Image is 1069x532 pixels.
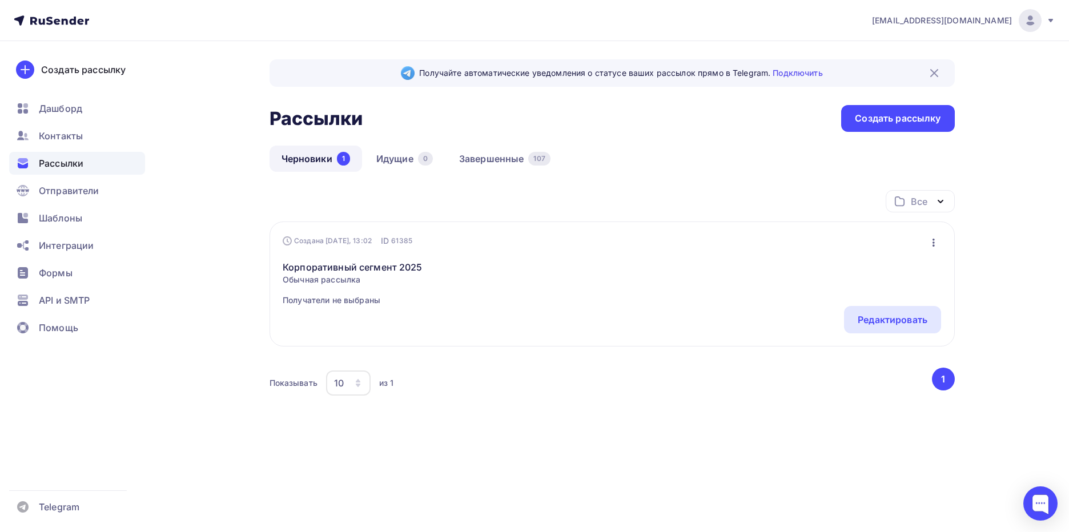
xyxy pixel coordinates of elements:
[528,152,550,166] div: 107
[9,97,145,120] a: Дашборд
[39,211,82,225] span: Шаблоны
[872,9,1055,32] a: [EMAIL_ADDRESS][DOMAIN_NAME]
[447,146,562,172] a: Завершенные107
[932,368,955,390] button: Go to page 1
[270,377,318,389] div: Показывать
[9,179,145,202] a: Отправители
[334,376,344,390] div: 10
[773,68,822,78] a: Подключить
[39,239,94,252] span: Интеграции
[418,152,433,166] div: 0
[886,190,955,212] button: Все
[270,146,362,172] a: Черновики1
[39,266,73,280] span: Формы
[872,15,1012,26] span: [EMAIL_ADDRESS][DOMAIN_NAME]
[270,107,363,130] h2: Рассылки
[855,112,941,125] div: Создать рассылку
[381,235,389,247] span: ID
[41,63,126,76] div: Создать рассылку
[364,146,445,172] a: Идущие0
[391,235,412,247] span: 61385
[9,207,145,229] a: Шаблоны
[930,368,955,390] ul: Pagination
[39,293,90,307] span: API и SMTP
[325,370,371,396] button: 10
[39,102,82,115] span: Дашборд
[9,261,145,284] a: Формы
[379,377,394,389] div: из 1
[9,124,145,147] a: Контакты
[858,313,927,327] div: Редактировать
[283,274,423,285] span: Обычная рассылка
[911,195,927,208] div: Все
[419,67,822,79] span: Получайте автоматические уведомления о статусе ваших рассылок прямо в Telegram.
[337,152,350,166] div: 1
[9,152,145,175] a: Рассылки
[39,321,78,334] span: Помощь
[39,184,99,198] span: Отправители
[39,129,83,143] span: Контакты
[401,66,415,80] img: Telegram
[283,260,423,274] a: Корпоративный сегмент 2025
[283,295,423,306] span: Получатели не выбраны
[283,236,372,245] div: Создана [DATE], 13:02
[39,500,79,514] span: Telegram
[39,156,83,170] span: Рассылки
